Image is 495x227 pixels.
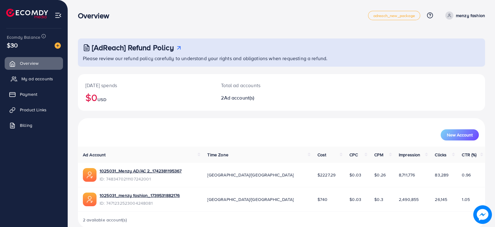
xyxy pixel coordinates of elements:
p: [DATE] spends [85,82,206,89]
span: [GEOGRAPHIC_DATA]/[GEOGRAPHIC_DATA] [207,172,294,178]
span: CPC [349,152,358,158]
span: Ecomdy Balance [7,34,40,40]
span: My ad accounts [21,76,53,82]
img: image [55,42,61,49]
a: Billing [5,119,63,131]
img: logo [6,9,48,18]
span: Cost [317,152,326,158]
span: 0.96 [462,172,471,178]
span: $0.03 [349,196,361,203]
img: ic-ads-acc.e4c84228.svg [83,168,97,182]
span: [GEOGRAPHIC_DATA]/[GEOGRAPHIC_DATA] [207,196,294,203]
span: CPM [374,152,383,158]
span: $740 [317,196,328,203]
img: ic-ads-acc.e4c84228.svg [83,193,97,206]
a: Product Links [5,104,63,116]
span: Ad account(s) [224,94,254,101]
a: menzy fashion [443,11,485,20]
a: Payment [5,88,63,100]
span: Billing [20,122,32,128]
a: Overview [5,57,63,69]
span: 26,145 [435,196,447,203]
span: New Account [447,133,473,137]
p: menzy fashion [456,12,485,19]
span: $0.3 [374,196,383,203]
a: 1025031_Menzy AD/AC 2_1742381195367 [100,168,182,174]
span: $30 [7,41,18,50]
span: ID: 7471232523004248081 [100,200,180,206]
span: $2227.29 [317,172,335,178]
img: menu [55,12,62,19]
span: 2,490,855 [399,196,419,203]
span: Ad Account [83,152,106,158]
span: USD [97,96,106,103]
span: 8,711,776 [399,172,415,178]
h2: $0 [85,91,206,103]
span: $0.03 [349,172,361,178]
a: My ad accounts [5,73,63,85]
span: adreach_new_package [373,14,415,18]
span: Payment [20,91,37,97]
a: 1025031_menzy fashion_1739531882176 [100,192,180,198]
a: adreach_new_package [368,11,420,20]
button: New Account [441,129,479,140]
span: $0.26 [374,172,386,178]
span: ID: 7483470211107242001 [100,176,182,182]
p: Please review our refund policy carefully to understand your rights and obligations when requesti... [83,55,481,62]
span: 1.05 [462,196,470,203]
span: Product Links [20,107,47,113]
span: Overview [20,60,38,66]
span: Time Zone [207,152,228,158]
span: 83,289 [435,172,448,178]
span: Clicks [435,152,447,158]
h3: Overview [78,11,114,20]
h3: [AdReach] Refund Policy [92,43,174,52]
img: image [473,205,492,224]
span: CTR (%) [462,152,476,158]
h2: 2 [221,95,308,101]
span: 2 available account(s) [83,217,127,223]
p: Total ad accounts [221,82,308,89]
span: Impression [399,152,421,158]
